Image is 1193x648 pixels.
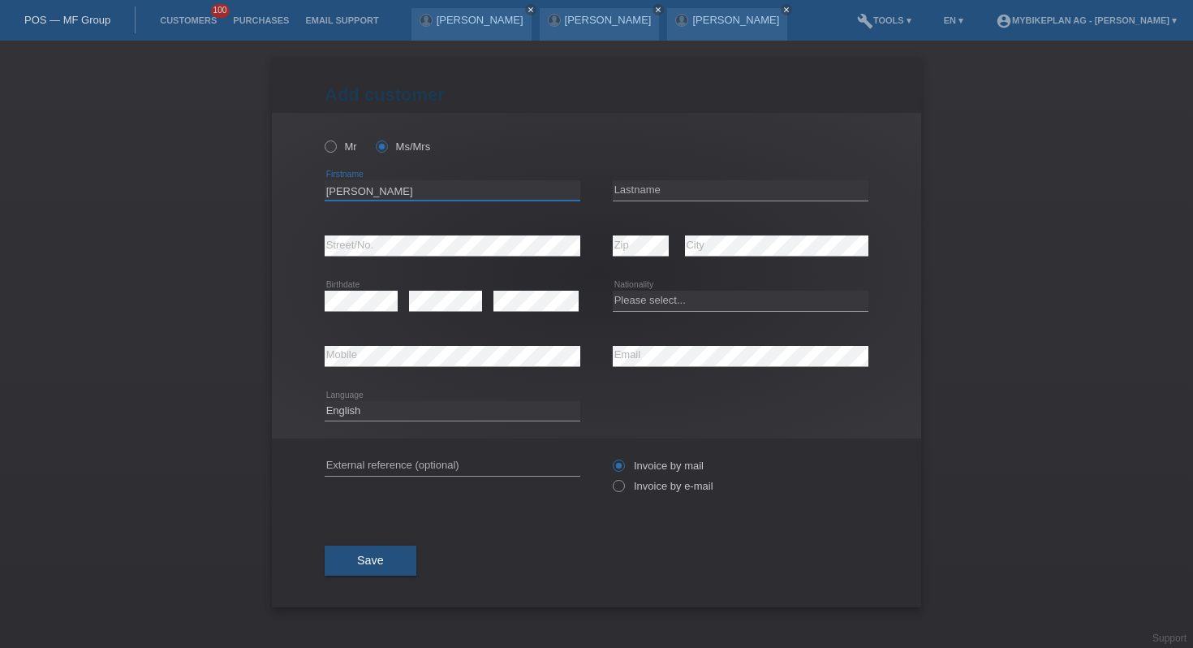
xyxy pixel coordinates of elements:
a: buildTools ▾ [849,15,920,25]
a: Customers [152,15,225,25]
label: Ms/Mrs [376,140,430,153]
input: Invoice by mail [613,460,623,480]
i: build [857,13,873,29]
a: POS — MF Group [24,14,110,26]
label: Invoice by mail [613,460,704,472]
i: account_circle [996,13,1012,29]
label: Invoice by e-mail [613,480,713,492]
a: close [652,4,664,15]
i: close [654,6,662,14]
a: Email Support [297,15,386,25]
i: close [527,6,535,14]
button: Save [325,546,416,577]
a: EN ▾ [936,15,971,25]
a: close [781,4,792,15]
span: Save [357,554,384,567]
h1: Add customer [325,84,868,105]
a: [PERSON_NAME] [565,14,652,26]
input: Invoice by e-mail [613,480,623,500]
a: [PERSON_NAME] [437,14,523,26]
span: 100 [211,4,230,18]
label: Mr [325,140,357,153]
input: Ms/Mrs [376,140,386,151]
a: Purchases [225,15,297,25]
a: account_circleMybikeplan AG - [PERSON_NAME] ▾ [988,15,1185,25]
input: Mr [325,140,335,151]
a: [PERSON_NAME] [692,14,779,26]
a: close [525,4,536,15]
a: Support [1152,633,1187,644]
i: close [782,6,790,14]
